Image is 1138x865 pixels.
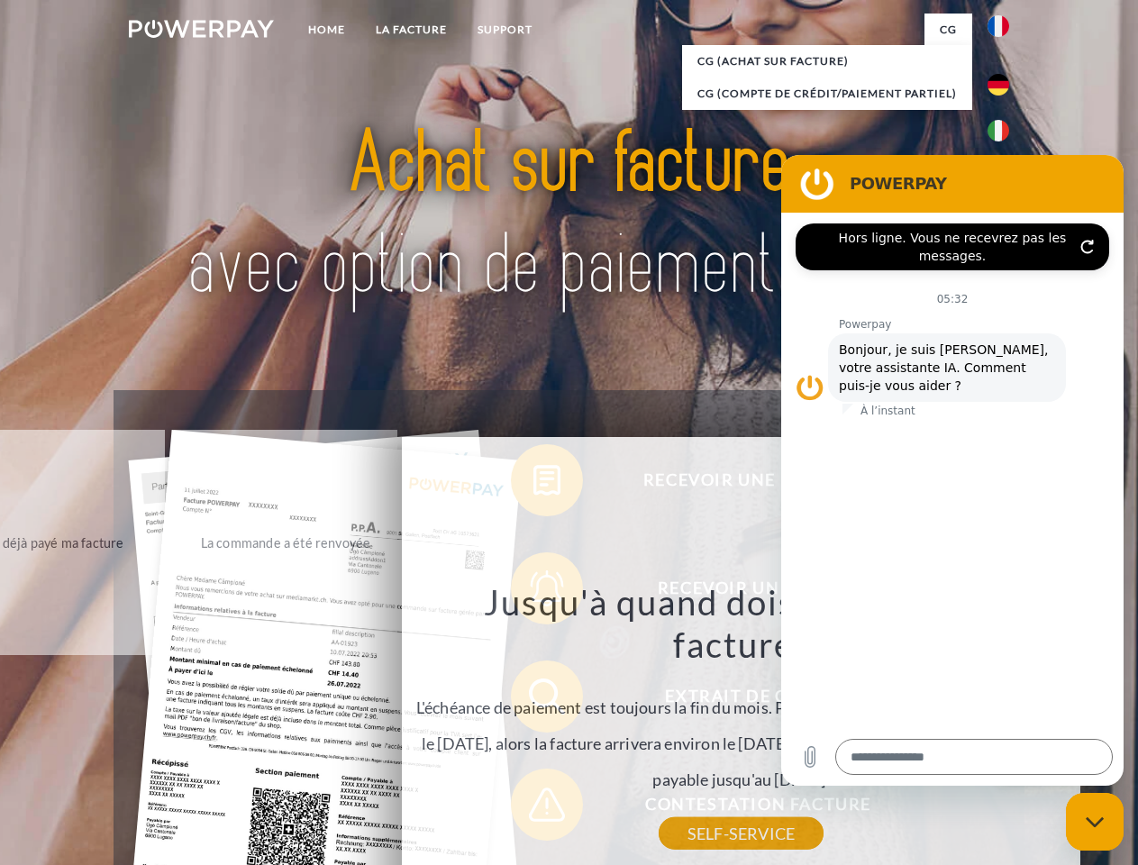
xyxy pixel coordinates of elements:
h3: Jusqu'à quand dois-je payer ma facture? [413,580,1070,667]
img: title-powerpay_fr.svg [172,86,966,345]
a: CG (achat sur facture) [682,45,972,77]
div: La commande a été renvoyée [185,530,387,554]
a: Support [462,14,548,46]
img: logo-powerpay-white.svg [129,20,274,38]
a: Home [293,14,360,46]
iframe: Fenêtre de messagerie [781,155,1124,786]
div: L'échéance de paiement est toujours la fin du mois. Par exemple, si la commande a été passée le [... [413,580,1070,833]
a: CG [924,14,972,46]
a: LA FACTURE [360,14,462,46]
a: CG (Compte de crédit/paiement partiel) [682,77,972,110]
iframe: Bouton de lancement de la fenêtre de messagerie, conversation en cours [1066,793,1124,851]
img: fr [988,15,1009,37]
a: SELF-SERVICE [659,817,824,850]
img: it [988,120,1009,141]
img: de [988,74,1009,96]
